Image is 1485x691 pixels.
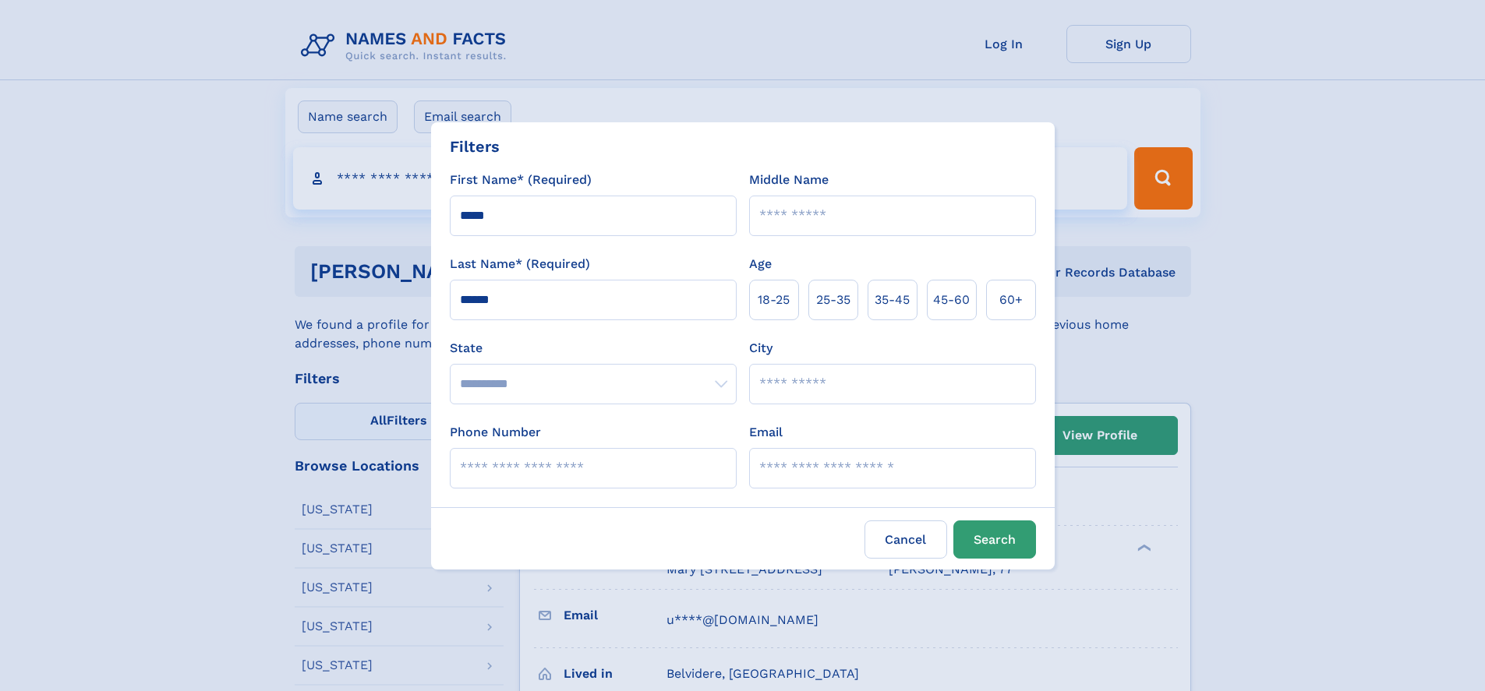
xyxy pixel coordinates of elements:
label: State [450,339,737,358]
label: Phone Number [450,423,541,442]
span: 25‑35 [816,291,850,309]
label: Age [749,255,772,273]
span: 45‑60 [933,291,970,309]
label: First Name* (Required) [450,171,592,189]
label: City [749,339,773,358]
label: Cancel [864,520,947,559]
label: Last Name* (Required) [450,255,590,273]
span: 18‑25 [758,291,790,309]
span: 35‑45 [875,291,910,309]
button: Search [953,520,1036,559]
label: Middle Name [749,171,829,189]
label: Email [749,423,783,442]
span: 60+ [999,291,1023,309]
div: Filters [450,135,500,158]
